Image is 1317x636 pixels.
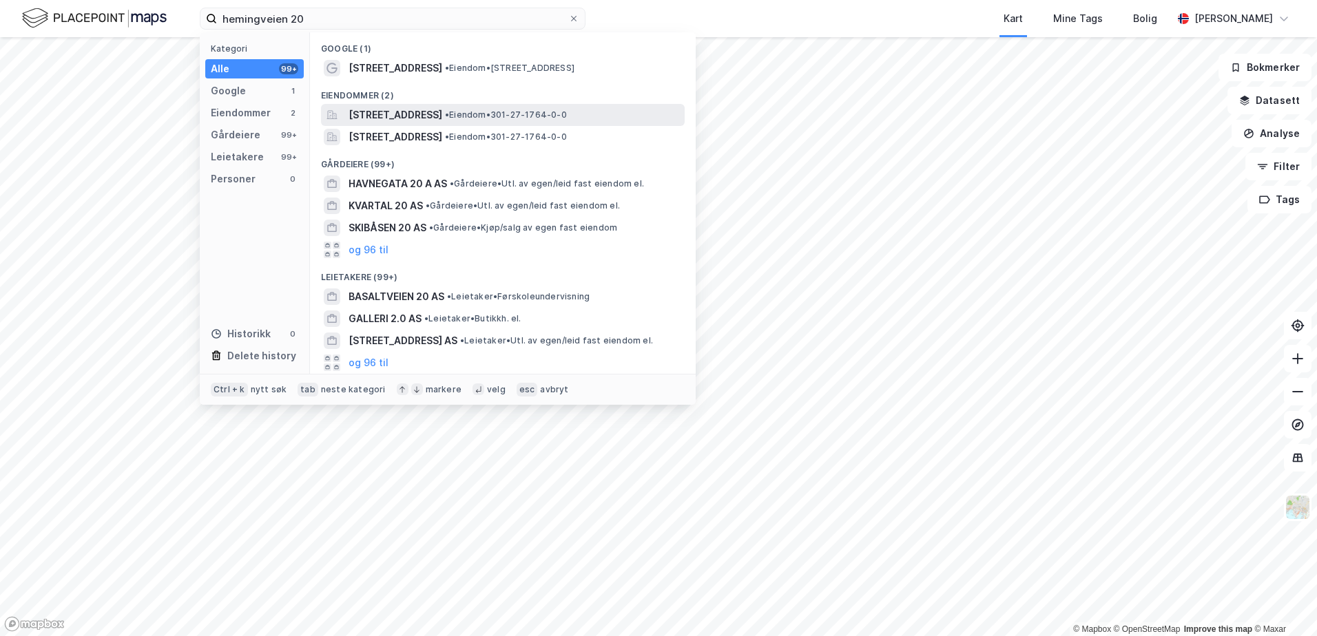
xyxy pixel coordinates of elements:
[211,149,264,165] div: Leietakere
[1232,120,1311,147] button: Analyse
[298,383,318,396] div: tab
[211,326,271,342] div: Historikk
[211,171,256,187] div: Personer
[310,32,696,57] div: Google (1)
[279,63,298,74] div: 99+
[211,83,246,99] div: Google
[349,107,442,123] span: [STREET_ADDRESS]
[310,148,696,173] div: Gårdeiere (99+)
[540,384,568,395] div: avbryt
[4,616,65,632] a: Mapbox homepage
[1004,10,1023,27] div: Kart
[349,176,447,192] span: HAVNEGATA 20 A AS
[211,61,229,77] div: Alle
[460,335,653,346] span: Leietaker • Utl. av egen/leid fast eiendom el.
[447,291,451,301] span: •
[1248,570,1317,636] div: Kontrollprogram for chat
[1248,570,1317,636] iframe: Chat Widget
[349,220,426,236] span: SKIBÅSEN 20 AS
[251,384,287,395] div: nytt søk
[279,129,298,140] div: 99+
[1184,624,1252,634] a: Improve this map
[445,131,449,142] span: •
[517,383,538,396] div: esc
[460,335,464,346] span: •
[287,328,298,339] div: 0
[349,354,388,371] button: og 96 til
[349,310,422,327] span: GALLERI 2.0 AS
[22,6,167,30] img: logo.f888ab2527a4732fd821a326f86c7f29.svg
[217,8,568,29] input: Søk på adresse, matrikkel, gårdeiere, leietakere eller personer
[1219,54,1311,81] button: Bokmerker
[1073,624,1111,634] a: Mapbox
[310,79,696,104] div: Eiendommer (2)
[349,242,388,258] button: og 96 til
[279,151,298,162] div: 99+
[211,383,248,396] div: Ctrl + k
[424,313,428,324] span: •
[447,291,590,302] span: Leietaker • Førskoleundervisning
[429,222,617,233] span: Gårdeiere • Kjøp/salg av egen fast eiendom
[445,63,574,74] span: Eiendom • [STREET_ADDRESS]
[287,173,298,184] div: 0
[445,63,449,73] span: •
[445,109,567,120] span: Eiendom • 301-27-1764-0-0
[349,288,444,305] span: BASALTVEIEN 20 AS
[349,332,457,349] span: [STREET_ADDRESS] AS
[349,60,442,76] span: [STREET_ADDRESS]
[1114,624,1181,634] a: OpenStreetMap
[1133,10,1157,27] div: Bolig
[1285,494,1311,520] img: Z
[426,200,620,211] span: Gårdeiere • Utl. av egen/leid fast eiendom el.
[211,105,271,121] div: Eiendommer
[445,109,449,120] span: •
[321,384,386,395] div: neste kategori
[227,348,296,364] div: Delete history
[1245,153,1311,180] button: Filter
[426,384,462,395] div: markere
[1247,186,1311,213] button: Tags
[287,107,298,118] div: 2
[349,198,423,214] span: KVARTAL 20 AS
[450,178,644,189] span: Gårdeiere • Utl. av egen/leid fast eiendom el.
[424,313,521,324] span: Leietaker • Butikkh. el.
[487,384,506,395] div: velg
[211,127,260,143] div: Gårdeiere
[445,131,567,142] span: Eiendom • 301-27-1764-0-0
[1053,10,1103,27] div: Mine Tags
[429,222,433,233] span: •
[310,261,696,286] div: Leietakere (99+)
[1194,10,1273,27] div: [PERSON_NAME]
[450,178,454,189] span: •
[1227,87,1311,114] button: Datasett
[287,85,298,96] div: 1
[211,43,304,54] div: Kategori
[349,129,442,145] span: [STREET_ADDRESS]
[426,200,430,211] span: •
